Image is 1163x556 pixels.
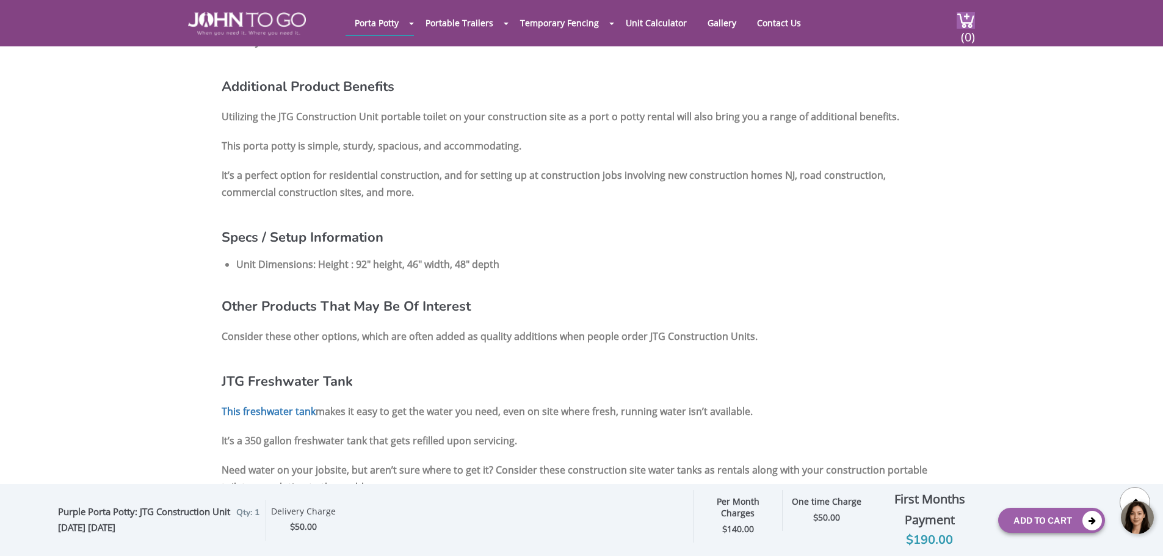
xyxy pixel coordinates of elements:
[222,458,942,499] p: Need water on your jobsite, but aren’t sure where to get it? Consider these construction site wat...
[957,12,975,29] img: cart a
[727,523,754,535] span: 140.00
[998,508,1105,533] button: Add To Cart
[960,19,975,45] span: (0)
[222,164,942,204] p: It’s a perfect option for residential construction, and for setting up at construction jobs invol...
[722,524,754,535] strong: $
[222,105,942,128] p: Utilizing the JTG Construction Unit portable toilet on your construction site as a port o potty r...
[236,256,537,273] li: Unit Dimensions: Height : 92" height, 46" width, 48" depth
[222,325,942,348] p: Consider these other options, which are often added as quality additions when people order JTG Co...
[236,507,259,518] span: Qty: 1
[416,11,502,35] a: Portable Trailers
[295,521,317,532] span: 50.00
[271,520,336,534] div: $
[222,65,942,93] h3: Additional Product Benefits
[1112,492,1163,543] iframe: Live Chat Button
[511,11,608,35] a: Temporary Fencing
[222,429,942,452] p: It’s a 350 gallon freshwater tank that gets refilled upon servicing.
[222,400,942,423] p: makes it easy to get the water you need, even on site where fresh, running water isn’t available.
[222,216,942,244] h3: Specs / Setup Information
[748,11,810,35] a: Contact Us
[222,405,316,418] a: This freshwater tank
[871,489,989,530] div: First Months Payment
[698,11,745,35] a: Gallery
[271,506,336,521] div: Delivery Charge
[617,11,696,35] a: Unit Calculator
[871,530,989,550] div: $190.00
[188,12,306,35] img: JOHN to go
[818,511,840,523] span: 50.00
[222,360,942,388] h3: JTG Freshwater Tank
[222,134,942,157] p: This porta potty is simple, sturdy, spacious, and accommodating.
[813,512,840,524] strong: $
[222,285,942,312] h3: Other Products That May Be Of Interest
[792,496,861,507] strong: One time Charge
[717,496,759,519] strong: Per Month Charges
[346,11,408,35] a: Porta Potty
